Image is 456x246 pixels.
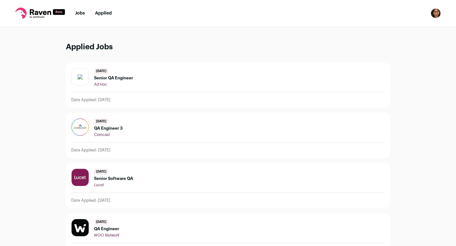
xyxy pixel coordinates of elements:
[95,11,112,15] a: Applied
[94,219,108,225] span: [DATE]
[94,176,133,181] span: Senior Software QA
[431,8,441,18] button: Open dropdown
[431,8,441,18] img: 17715721-medium_jpg
[71,148,111,153] p: Date Applied: [DATE]
[66,113,390,158] a: [DATE] QA Engineer 3 Comcast Date Applied: [DATE]
[72,219,89,236] img: 53c167739e4ee33d184c4859e00ed690c804ae1978062646f7afb92d5a160f78.jpg
[94,169,108,175] span: [DATE]
[72,119,89,136] img: 2b6aeab970b3189099869cc1ddbd97e67b7c05e38648a67bb7757ac982c53954.jpg
[66,163,390,208] a: [DATE] Senior Software QA Lucet Date Applied: [DATE]
[94,68,108,74] span: [DATE]
[94,76,133,81] span: Senior QA Engineer
[66,42,390,52] h1: Applied Jobs
[72,169,89,186] img: a274ceca0b3be2419ec6ab9f6d252a1ca1840e492df1d5b5beff29233318152d
[94,133,110,137] span: Comcast
[94,118,108,125] span: [DATE]
[94,126,123,131] span: QA Engineer 3
[94,226,119,231] span: QA Engineer
[94,83,107,86] span: Ad Hoc
[66,63,390,108] a: [DATE] Senior QA Engineer Ad Hoc Date Applied: [DATE]
[94,183,104,187] span: Lucet
[78,74,83,79] img: 4a398f1bf2c59f1efd54dd04ca9a25319cc2b3753e4b91dfa0c398facac8d474.svg
[94,233,119,237] span: WOO Network
[71,97,111,102] p: Date Applied: [DATE]
[75,11,85,15] a: Jobs
[71,198,111,203] p: Date Applied: [DATE]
